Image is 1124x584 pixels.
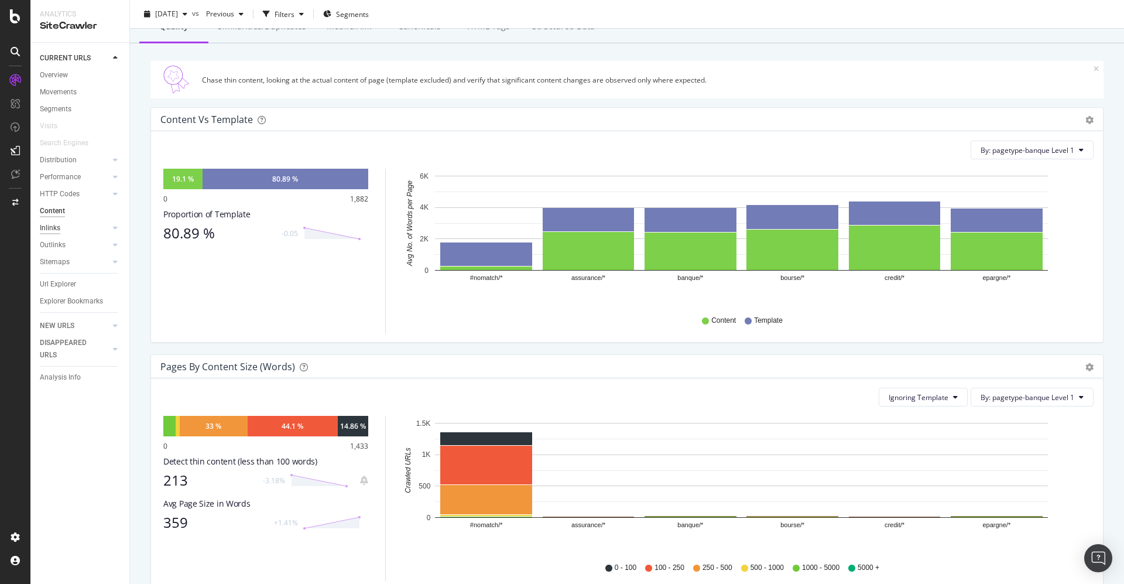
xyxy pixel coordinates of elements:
[982,275,1010,282] text: epargne/*
[40,222,109,234] a: Inlinks
[40,120,69,132] a: Visits
[40,171,109,183] a: Performance
[139,5,192,23] button: [DATE]
[885,522,905,529] text: credit/*
[160,114,253,125] div: Content vs Template
[889,392,948,402] span: Ignoring Template
[282,228,298,238] div: -0.05
[40,103,71,115] div: Segments
[40,337,109,361] a: DISAPPEARED URLS
[971,388,1094,407] button: By: pagetype-banque Level 1
[272,174,298,184] div: 80.89 %
[274,518,298,528] div: +1.41%
[202,75,1094,85] div: Chase thin content, looking at the actual content of page (template excluded) and verify that sig...
[677,522,704,529] text: banque/*
[1084,544,1112,572] div: Open Intercom Messenger
[702,563,732,573] span: 250 - 500
[163,456,368,467] div: Detect thin content (less than 100 words)
[470,522,503,529] text: #nomatch/*
[160,361,295,373] div: Pages by Content Size (Words)
[40,371,81,384] div: Analysis Info
[163,441,167,451] div: 0
[40,171,81,183] div: Performance
[40,278,76,291] div: Url Explorer
[404,448,412,493] text: Crawled URLs
[40,278,121,291] a: Url Explorer
[155,9,178,19] span: 2025 Oct. 7th
[172,174,194,184] div: 19.1 %
[40,188,80,200] div: HTTP Codes
[205,421,221,431] div: 33 %
[971,141,1094,159] button: By: pagetype-banque Level 1
[40,19,120,33] div: SiteCrawler
[420,204,429,212] text: 4K
[802,563,839,573] span: 1000 - 5000
[419,482,430,490] text: 500
[40,205,121,217] a: Content
[40,256,70,268] div: Sitemaps
[40,52,109,64] a: CURRENT URLS
[163,472,256,489] div: 213
[263,476,285,486] div: -3.18%
[885,275,905,282] text: credit/*
[711,316,736,326] span: Content
[40,69,121,81] a: Overview
[571,522,606,529] text: assurance/*
[416,419,431,428] text: 1.5K
[40,239,66,251] div: Outlinks
[163,514,267,531] div: 359
[163,209,368,220] div: Proportion of Template
[40,337,99,361] div: DISAPPEARED URLS
[400,169,1081,305] svg: A chart.
[40,205,65,217] div: Content
[318,5,373,23] button: Segments
[40,52,91,64] div: CURRENT URLS
[40,86,121,98] a: Movements
[571,275,606,282] text: assurance/*
[40,371,121,384] a: Analysis Info
[780,522,805,529] text: bourse/*
[400,416,1081,552] svg: A chart.
[40,137,88,149] div: Search Engines
[981,145,1074,155] span: By: pagetype-banque Level 1
[155,66,197,94] img: Quality
[754,316,783,326] span: Template
[40,320,74,332] div: NEW URLS
[677,275,704,282] text: banque/*
[427,514,431,522] text: 0
[751,563,784,573] span: 500 - 1000
[40,188,109,200] a: HTTP Codes
[1085,363,1094,371] div: gear
[163,498,368,510] div: Avg Page Size in Words
[420,172,429,180] text: 6K
[40,69,68,81] div: Overview
[163,194,167,204] div: 0
[336,9,369,19] span: Segments
[1085,116,1094,124] div: gear
[40,103,121,115] a: Segments
[192,8,201,18] span: vs
[780,275,805,282] text: bourse/*
[40,295,103,308] div: Explorer Bookmarks
[424,267,429,275] text: 0
[40,256,109,268] a: Sitemaps
[879,388,968,407] button: Ignoring Template
[282,421,303,431] div: 44.1 %
[350,194,368,204] div: 1,882
[858,563,879,573] span: 5000 +
[40,120,57,132] div: Visits
[981,392,1074,402] span: By: pagetype-banque Level 1
[360,476,368,485] div: bell-plus
[258,5,309,23] button: Filters
[40,9,120,19] div: Analytics
[982,522,1010,529] text: epargne/*
[40,295,121,308] a: Explorer Bookmarks
[406,180,414,267] text: Avg No. of Words per Page
[275,9,294,19] div: Filters
[350,441,368,451] div: 1,433
[40,320,109,332] a: NEW URLS
[422,451,431,459] text: 1K
[40,86,77,98] div: Movements
[470,275,503,282] text: #nomatch/*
